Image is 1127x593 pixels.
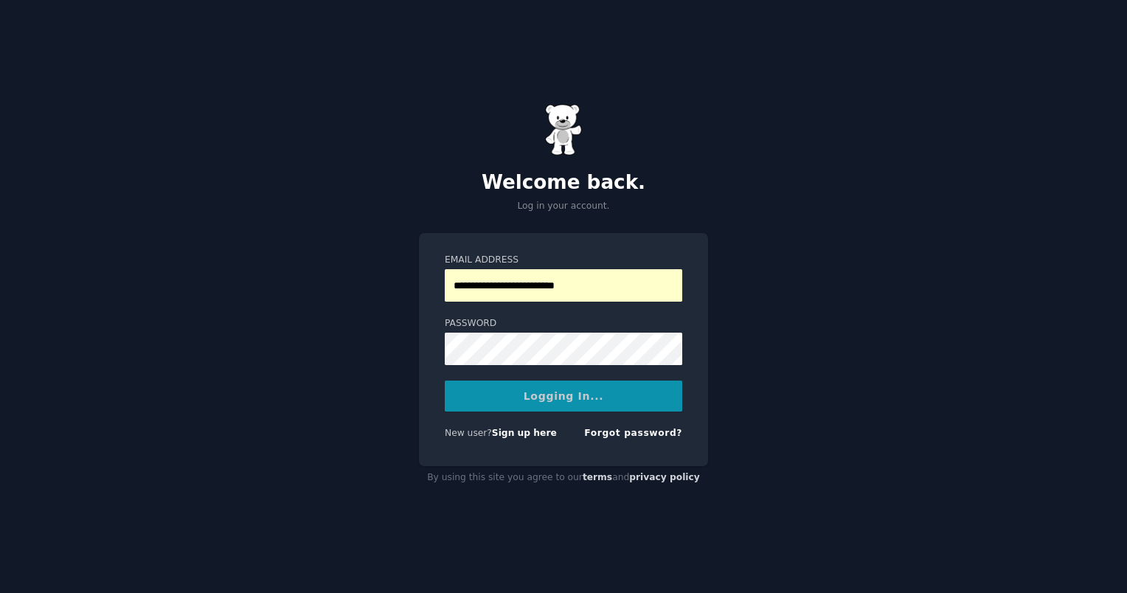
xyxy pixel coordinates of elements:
[419,171,708,195] h2: Welcome back.
[419,466,708,490] div: By using this site you agree to our and
[584,428,682,438] a: Forgot password?
[492,428,557,438] a: Sign up here
[629,472,700,482] a: privacy policy
[583,472,612,482] a: terms
[419,200,708,213] p: Log in your account.
[445,317,682,330] label: Password
[445,254,682,267] label: Email Address
[545,104,582,156] img: Gummy Bear
[445,428,492,438] span: New user?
